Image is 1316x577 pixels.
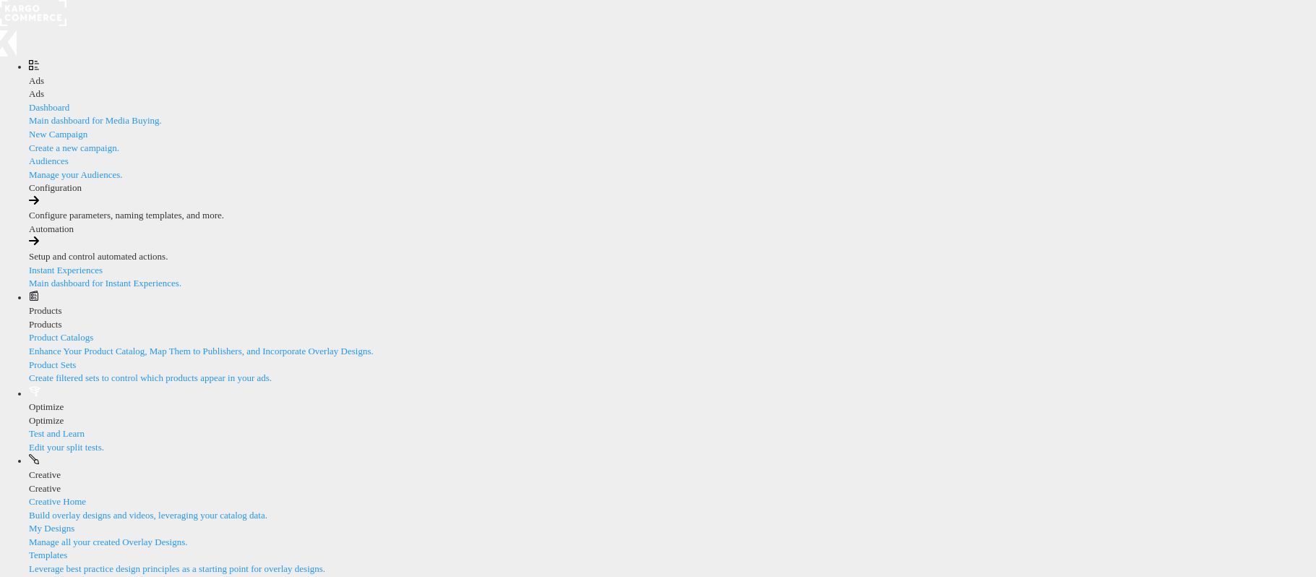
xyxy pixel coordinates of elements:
[29,155,1316,181] a: AudiencesManage your Audiences.
[29,128,1316,142] div: New Campaign
[29,549,1316,576] a: TemplatesLeverage best practice design principles as a starting point for overlay designs.
[29,427,210,454] a: Test and LearnEdit your split tests.
[29,536,1316,550] div: Manage all your created Overlay Designs.
[29,359,1316,372] div: Product Sets
[29,495,1316,522] a: Creative HomeBuild overlay designs and videos, leveraging your catalog data.
[29,359,1316,385] a: Product SetsCreate filtered sets to control which products appear in your ads.
[29,209,1316,223] div: Configure parameters, naming templates, and more.
[29,469,61,480] span: Creative
[29,264,1316,278] div: Instant Experiences
[29,441,210,455] div: Edit your split tests.
[29,372,1316,385] div: Create filtered sets to control which products appear in your ads.
[29,522,1316,536] div: My Designs
[29,509,1316,523] div: Build overlay designs and videos, leveraging your catalog data.
[29,155,1316,168] div: Audiences
[29,563,1316,576] div: Leverage best practice design principles as a starting point for overlay designs.
[29,414,1316,428] div: Optimize
[29,87,1316,101] div: Ads
[29,223,1316,236] div: Automation
[29,277,1316,291] div: Main dashboard for Instant Experiences.
[29,495,1316,509] div: Creative Home
[29,75,44,86] span: Ads
[29,101,1316,128] a: DashboardMain dashboard for Media Buying.
[29,345,1316,359] div: Enhance Your Product Catalog, Map Them to Publishers, and Incorporate Overlay Designs.
[29,522,1316,549] a: My DesignsManage all your created Overlay Designs.
[29,142,1316,155] div: Create a new campaign.
[29,427,210,441] div: Test and Learn
[29,305,62,316] span: Products
[29,482,1316,496] div: Creative
[29,264,1316,291] a: Instant ExperiencesMain dashboard for Instant Experiences.
[29,168,1316,182] div: Manage your Audiences.
[29,401,64,412] span: Optimize
[29,549,1316,563] div: Templates
[29,128,1316,155] a: New CampaignCreate a new campaign.
[29,331,1316,358] a: Product CatalogsEnhance Your Product Catalog, Map Them to Publishers, and Incorporate Overlay Des...
[29,114,1316,128] div: Main dashboard for Media Buying.
[29,331,1316,345] div: Product Catalogs
[29,181,1316,195] div: Configuration
[29,318,1316,332] div: Products
[29,101,1316,115] div: Dashboard
[29,250,1316,264] div: Setup and control automated actions.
